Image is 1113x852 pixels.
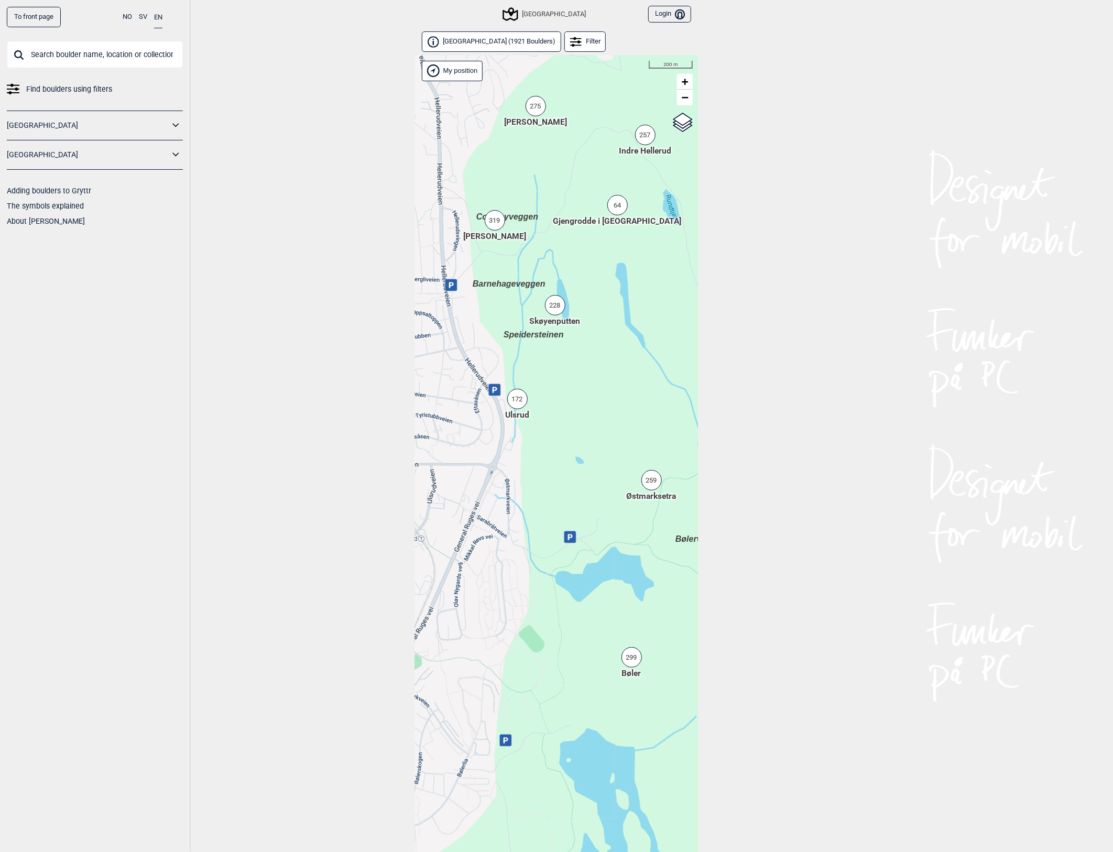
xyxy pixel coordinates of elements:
a: Layers [673,111,693,134]
a: About [PERSON_NAME] [7,217,85,225]
div: 259Østmarksetra [648,483,654,489]
div: 200 m [649,61,693,69]
span: Ulsrud [505,409,529,421]
a: To front page [7,7,61,27]
div: Bølerveggen [675,532,682,539]
span: Gjengrodde i [GEOGRAPHIC_DATA] [553,215,682,227]
button: Login [648,6,691,23]
div: 319 [485,210,505,231]
span: Speidersteinen [504,330,564,338]
div: 257 [635,125,656,145]
div: 228 [545,295,565,315]
span: Indre Hellerud [619,145,671,157]
span: Skøyenputten [530,315,581,327]
button: EN [154,7,162,28]
a: Find boulders using filters [7,82,183,97]
button: NO [123,7,132,27]
div: 259 [641,470,662,490]
a: The symbols explained [7,202,84,210]
div: 275[PERSON_NAME] [532,109,539,115]
div: Filter [564,31,606,52]
span: − [682,91,689,104]
div: 257Indre Hellerud [642,138,648,144]
div: Cowboyveggen [476,210,483,216]
div: 64Gjengrodde i [GEOGRAPHIC_DATA] [614,208,620,214]
a: Zoom out [677,90,693,105]
span: Bølerveggen [675,534,726,543]
span: Find boulders using filters [26,82,112,97]
a: [GEOGRAPHIC_DATA] (1921 Boulders) [422,31,561,52]
span: Østmarksetra [627,490,676,503]
a: [GEOGRAPHIC_DATA] [7,147,169,162]
span: [PERSON_NAME] [463,231,526,243]
div: [GEOGRAPHIC_DATA] [504,8,586,20]
span: Bøler [622,668,641,680]
span: + [682,75,689,88]
input: Search boulder name, location or collection [7,41,183,68]
div: Barnehageveggen [473,277,479,283]
div: 228Skøyenputten [552,308,558,314]
div: 299 [621,647,642,668]
div: 275 [526,96,546,116]
span: [PERSON_NAME] [504,116,567,128]
div: 299Bøler [628,660,635,667]
span: [GEOGRAPHIC_DATA] ( 1921 Boulders ) [443,37,556,46]
a: [GEOGRAPHIC_DATA] [7,118,169,133]
span: Cowboyveggen [476,212,538,221]
span: Barnehageveggen [473,279,545,288]
div: 172 [507,389,528,409]
button: SV [139,7,147,27]
div: 172Ulsrud [514,402,520,408]
div: Show my position [422,61,483,81]
a: Zoom in [677,74,693,90]
a: Adding boulders to Gryttr [7,187,91,195]
div: Speidersteinen [504,328,510,334]
div: 64 [607,195,628,215]
div: 319[PERSON_NAME] [492,223,498,230]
